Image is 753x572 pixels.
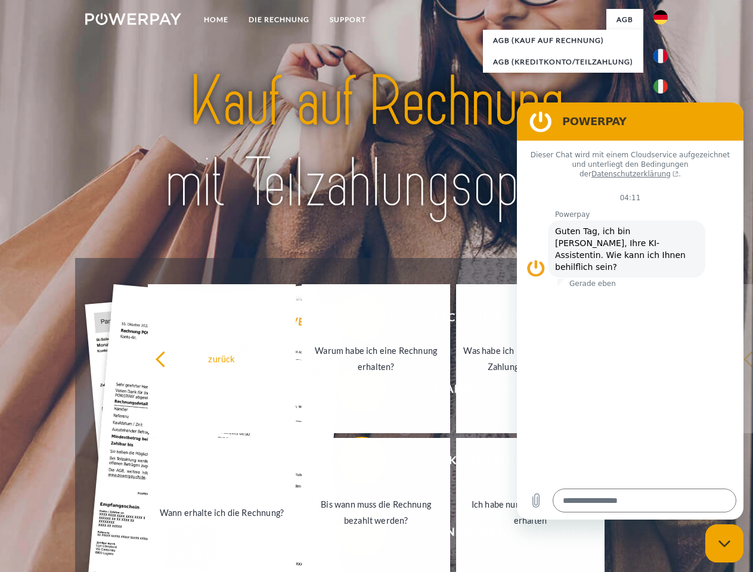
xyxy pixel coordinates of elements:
[653,10,668,24] img: de
[155,504,289,520] div: Wann erhalte ich die Rechnung?
[463,343,597,375] div: Was habe ich noch offen, ist meine Zahlung eingegangen?
[463,496,597,529] div: Ich habe nur eine Teillieferung erhalten
[238,9,320,30] a: DIE RECHNUNG
[517,102,743,520] iframe: Messaging-Fenster
[653,49,668,63] img: fr
[85,13,181,25] img: logo-powerpay-white.svg
[653,79,668,94] img: it
[606,9,643,30] a: agb
[483,30,643,51] a: AGB (Kauf auf Rechnung)
[320,9,376,30] a: SUPPORT
[114,57,639,228] img: title-powerpay_de.svg
[309,343,443,375] div: Warum habe ich eine Rechnung erhalten?
[705,524,743,562] iframe: Schaltfläche zum Öffnen des Messaging-Fensters; Konversation läuft
[194,9,238,30] a: Home
[155,350,289,366] div: zurück
[456,284,605,433] a: Was habe ich noch offen, ist meine Zahlung eingegangen?
[483,51,643,73] a: AGB (Kreditkonto/Teilzahlung)
[309,496,443,529] div: Bis wann muss die Rechnung bezahlt werden?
